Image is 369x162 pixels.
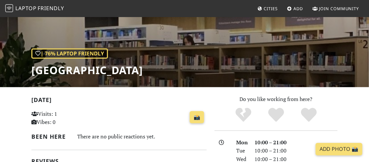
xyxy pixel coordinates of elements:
[292,107,325,123] div: Definitely!
[233,138,251,147] div: Mon
[255,3,280,14] a: Cities
[310,3,362,14] a: Join Community
[77,132,207,141] div: There are no public reactions yet.
[264,6,278,11] span: Cities
[316,143,362,155] a: Add Photo 📸
[31,110,85,127] p: Visits: 1 Vibes: 0
[251,138,342,147] div: 10:00 – 21:00
[294,6,303,11] span: Add
[190,111,204,124] a: 📸
[215,95,338,104] p: Do you like working from here?
[31,64,143,76] h1: [GEOGRAPHIC_DATA]
[31,49,108,59] div: | 76% Laptop Friendly
[251,147,342,155] div: 10:00 – 21:00
[227,107,260,123] div: No
[31,133,69,140] h2: Been here
[319,6,359,11] span: Join Community
[5,4,13,12] img: LaptopFriendly
[285,3,306,14] a: Add
[31,96,207,106] h2: [DATE]
[260,107,292,123] div: Yes
[5,3,64,14] a: LaptopFriendly LaptopFriendly
[233,147,251,155] div: Tue
[38,5,64,12] span: Friendly
[15,5,37,12] span: Laptop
